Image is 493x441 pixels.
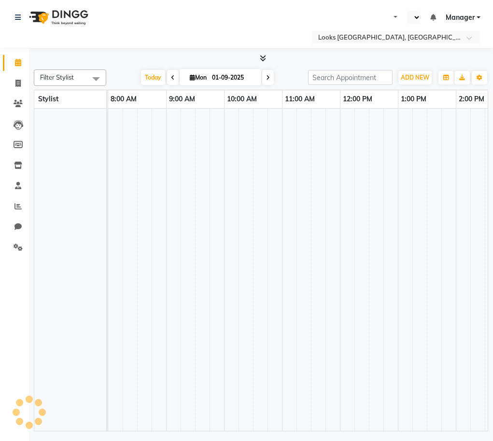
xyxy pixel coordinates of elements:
span: Mon [187,74,209,81]
img: logo [25,4,91,31]
span: Filter Stylist [40,73,74,81]
input: Search Appointment [308,70,393,85]
a: 10:00 AM [225,92,259,106]
a: 12:00 PM [340,92,375,106]
span: Today [141,70,165,85]
a: 8:00 AM [108,92,139,106]
a: 11:00 AM [282,92,317,106]
a: 9:00 AM [167,92,197,106]
input: 2025-09-01 [209,70,257,85]
span: ADD NEW [401,74,429,81]
button: ADD NEW [398,71,432,84]
span: Manager [446,13,475,23]
a: 2:00 PM [456,92,487,106]
span: Stylist [38,95,58,103]
a: 1:00 PM [398,92,429,106]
